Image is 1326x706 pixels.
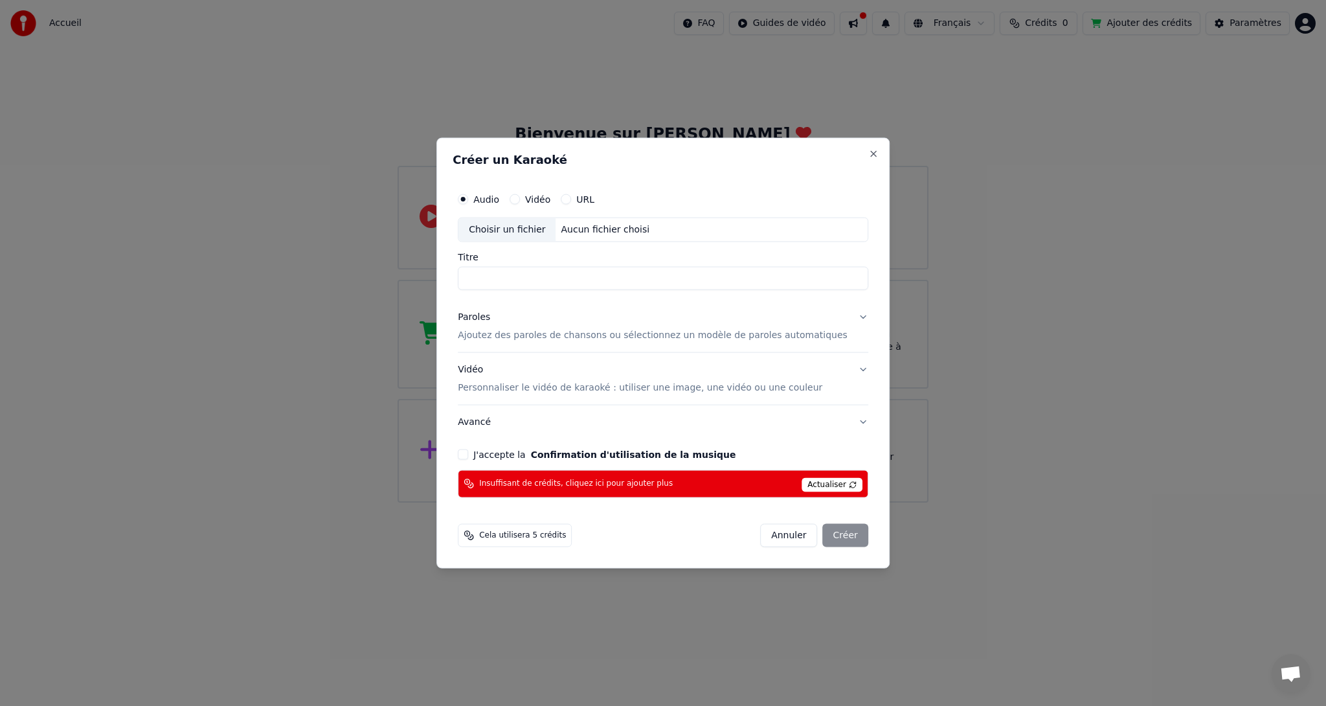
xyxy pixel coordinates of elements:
button: Annuler [760,523,817,547]
span: Actualiser [802,477,862,492]
label: Titre [458,253,868,262]
p: Personnaliser le vidéo de karaoké : utiliser une image, une vidéo ou une couleur [458,381,822,394]
h2: Créer un Karaoké [453,154,873,166]
div: Paroles [458,311,490,324]
span: Insuffisant de crédits, cliquez ici pour ajouter plus [479,479,673,489]
div: Vidéo [458,363,822,394]
label: Vidéo [525,195,550,204]
div: Choisir un fichier [458,218,556,242]
button: J'accepte la [531,450,736,459]
label: URL [576,195,594,204]
button: ParolesAjoutez des paroles de chansons ou sélectionnez un modèle de paroles automatiques [458,301,868,352]
button: VidéoPersonnaliser le vidéo de karaoké : utiliser une image, une vidéo ou une couleur [458,353,868,405]
label: Audio [473,195,499,204]
span: Cela utilisera 5 crédits [479,530,566,540]
p: Ajoutez des paroles de chansons ou sélectionnez un modèle de paroles automatiques [458,329,848,342]
div: Aucun fichier choisi [556,223,655,236]
label: J'accepte la [473,450,736,459]
button: Avancé [458,405,868,438]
